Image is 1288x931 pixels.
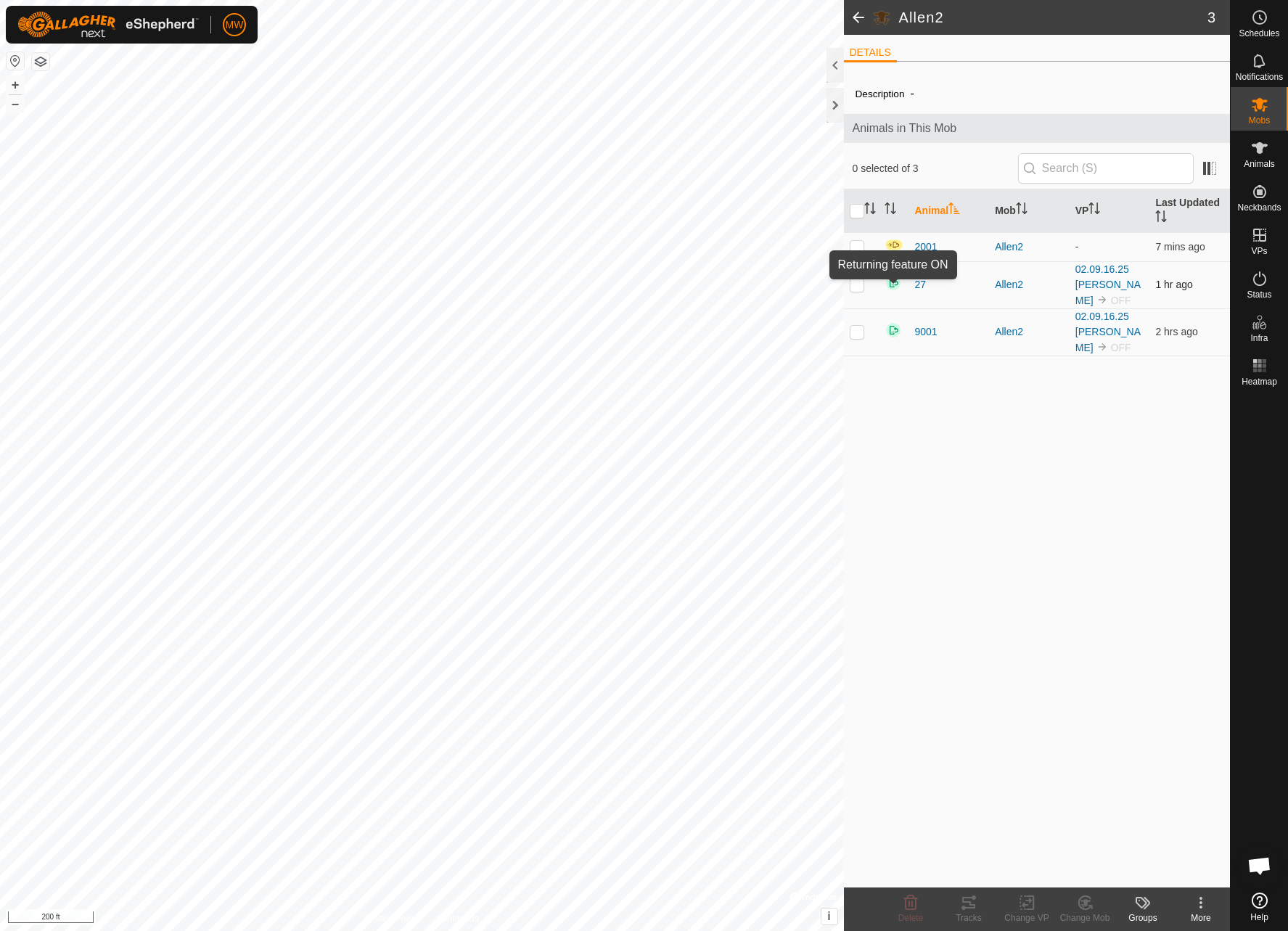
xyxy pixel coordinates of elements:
button: – [7,95,24,112]
span: VPs [1251,247,1267,255]
img: returning on [885,274,902,292]
span: Animals [1244,160,1275,168]
span: Neckbands [1237,203,1281,212]
span: - [905,81,920,105]
app-display-virtual-paddock-transition: - [1075,241,1079,253]
span: 9001 [915,324,938,340]
th: Last Updated [1149,189,1230,233]
div: More [1172,911,1230,924]
span: Animals in This Mob [853,120,1222,137]
span: 26 Sep 2025 at 4:06 pm [1155,279,1192,290]
p-sorticon: Activate to sort [1155,213,1167,224]
span: i [827,910,830,922]
a: Privacy Policy [364,912,419,925]
span: 26 Sep 2025 at 5:38 pm [1155,241,1205,253]
span: 27 [915,277,927,292]
p-sorticon: Activate to sort [948,205,960,216]
div: Tracks [940,911,998,924]
th: VP [1070,189,1150,233]
span: Mobs [1249,116,1270,125]
p-sorticon: Activate to sort [1088,205,1100,216]
th: Mob [989,189,1070,233]
button: + [7,76,24,94]
span: Status [1247,290,1271,299]
span: Schedules [1239,29,1279,38]
p-sorticon: Activate to sort [1016,205,1027,216]
img: to [1096,341,1108,353]
button: i [821,909,837,924]
img: returning on [885,321,902,339]
label: Description [856,89,905,99]
p-sorticon: Activate to sort [864,205,876,216]
a: 02.09.16.25 [PERSON_NAME] [1075,263,1141,306]
div: Allen2 [995,277,1064,292]
button: Map Layers [32,53,49,70]
img: to [1096,294,1108,305]
input: Search (S) [1018,153,1194,184]
button: Reset Map [7,52,24,70]
div: Allen2 [995,324,1064,340]
span: 2001 [915,239,938,255]
div: Change Mob [1056,911,1114,924]
a: 02.09.16.25 [PERSON_NAME] [1075,311,1141,353]
span: Help [1250,913,1268,922]
p-sorticon: Activate to sort [885,205,896,216]
a: Help [1231,887,1288,927]
div: Change VP [998,911,1056,924]
span: OFF [1111,342,1131,353]
span: Delete [898,913,924,923]
span: 0 selected of 3 [853,161,1018,176]
th: Animal [909,189,990,233]
img: In Progress [885,239,903,251]
span: Infra [1250,334,1268,343]
span: 3 [1207,7,1215,28]
span: Heatmap [1242,377,1277,386]
a: Contact Us [436,912,479,925]
div: Allen2 [995,239,1064,255]
span: Notifications [1236,73,1283,81]
div: Open chat [1238,844,1281,887]
h2: Allen2 [899,9,1207,26]
span: OFF [1111,295,1131,306]
div: Groups [1114,911,1172,924]
img: Gallagher Logo [17,12,199,38]
span: 26 Sep 2025 at 3:33 pm [1155,326,1197,337]
li: DETAILS [844,45,897,62]
span: MW [226,17,244,33]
